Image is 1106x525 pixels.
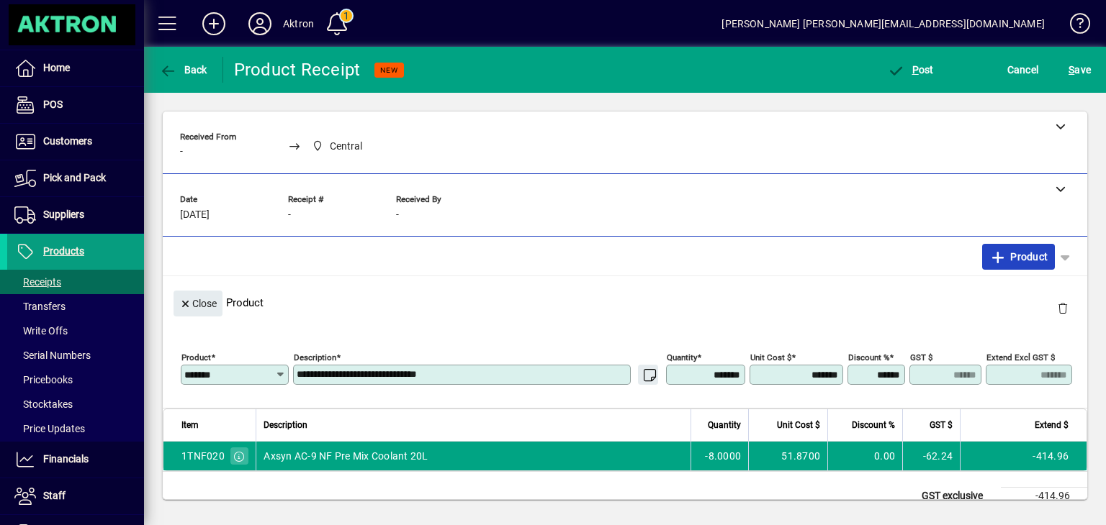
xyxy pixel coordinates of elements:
[721,12,1045,35] div: [PERSON_NAME] [PERSON_NAME][EMAIL_ADDRESS][DOMAIN_NAME]
[7,124,144,160] a: Customers
[1069,58,1091,81] span: ave
[989,245,1048,268] span: Product
[7,87,144,123] a: POS
[144,57,223,83] app-page-header-button: Back
[691,442,748,470] td: -8.0000
[1059,3,1088,50] a: Knowledge Base
[396,209,399,221] span: -
[750,352,791,362] mat-label: Unit Cost $
[256,442,691,470] td: Axsyn AC-9 NF Pre Mix Coolant 20L
[1069,64,1074,76] span: S
[159,64,207,76] span: Back
[330,139,362,154] span: Central
[237,11,283,37] button: Profile
[43,99,63,110] span: POS
[14,350,91,361] span: Serial Numbers
[14,423,85,434] span: Price Updates
[7,478,144,514] a: Staff
[7,392,144,416] a: Stocktakes
[43,135,92,147] span: Customers
[14,276,61,288] span: Receipts
[283,12,314,35] div: Aktron
[191,11,237,37] button: Add
[7,50,144,86] a: Home
[43,209,84,220] span: Suppliers
[7,160,144,196] a: Pick and Pack
[884,57,938,83] button: Post
[264,417,307,433] span: Description
[7,294,144,319] a: Transfers
[1001,488,1087,505] td: -414.96
[960,442,1087,470] td: -414.96
[7,367,144,392] a: Pricebooks
[181,449,225,463] div: 1TNF020
[848,352,889,362] mat-label: Discount %
[982,244,1055,270] button: Product
[7,416,144,441] a: Price Updates
[180,146,183,157] span: -
[43,453,89,465] span: Financials
[179,292,217,316] span: Close
[234,58,361,81] div: Product Receipt
[170,296,226,309] app-page-header-button: Close
[174,291,222,316] button: Close
[902,442,960,470] td: -62.24
[852,417,895,433] span: Discount %
[777,417,820,433] span: Unit Cost $
[667,352,697,362] mat-label: Quantity
[7,343,144,367] a: Serial Numbers
[1035,417,1069,433] span: Extend $
[288,209,291,221] span: -
[180,209,210,221] span: [DATE]
[986,352,1055,362] mat-label: Extend excl GST $
[887,64,934,76] span: ost
[7,442,144,478] a: Financials
[7,197,144,233] a: Suppliers
[181,352,211,362] mat-label: Product
[43,490,66,501] span: Staff
[912,64,919,76] span: P
[308,137,369,155] span: Central
[14,398,73,410] span: Stocktakes
[1065,57,1094,83] button: Save
[43,62,70,73] span: Home
[380,65,398,75] span: NEW
[1007,58,1039,81] span: Cancel
[914,488,1001,505] td: GST exclusive
[43,172,106,183] span: Pick and Pack
[1046,291,1080,325] button: Delete
[708,417,741,433] span: Quantity
[1046,301,1080,314] app-page-header-button: Delete
[163,276,1087,329] div: Product
[7,319,144,343] a: Write Offs
[827,442,902,470] td: 0.00
[781,449,820,463] span: 51.8700
[930,417,953,433] span: GST $
[7,270,144,294] a: Receipts
[910,352,932,362] mat-label: GST $
[14,374,73,385] span: Pricebooks
[14,301,66,312] span: Transfers
[294,352,336,362] mat-label: Description
[1004,57,1043,83] button: Cancel
[14,325,68,337] span: Write Offs
[156,57,211,83] button: Back
[181,417,199,433] span: Item
[43,245,84,257] span: Products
